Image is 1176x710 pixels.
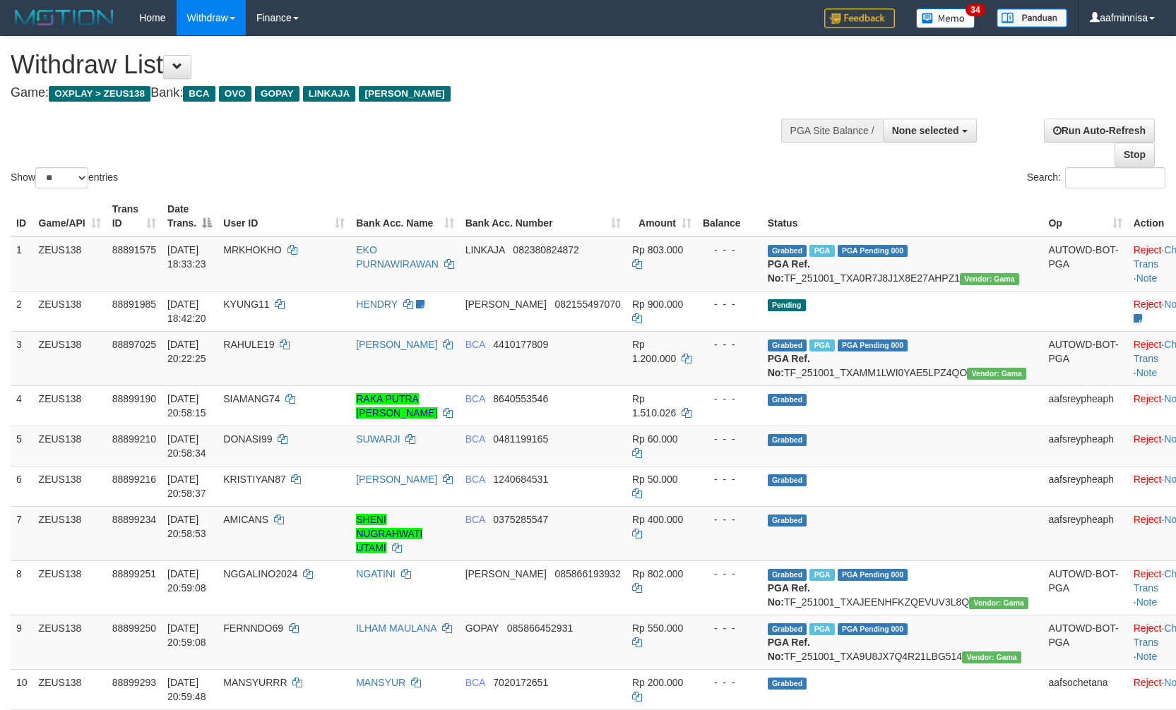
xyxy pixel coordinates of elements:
[768,339,807,351] span: Grabbed
[493,433,548,445] span: Copy 0481199165 to clipboard
[703,337,756,351] div: - - -
[223,339,274,350] span: RAHULE19
[969,597,1028,609] span: Vendor URL: https://trx31.1velocity.biz
[465,568,547,579] span: [PERSON_NAME]
[507,622,573,634] span: Copy 085866452931 to clipboard
[11,506,33,560] td: 7
[632,677,683,688] span: Rp 200.000
[762,615,1043,669] td: TF_251001_TXA9U8JX7Q4R21LBG514
[33,466,107,506] td: ZEUS138
[11,167,118,188] label: Show entries
[962,651,1021,663] span: Vendor URL: https://trx31.1velocity.biz
[167,474,206,499] span: [DATE] 20:58:37
[768,299,806,311] span: Pending
[768,258,810,284] b: PGA Ref. No:
[493,514,548,525] span: Copy 0375285547 to clipboard
[223,514,268,525] span: AMICANS
[11,86,770,100] h4: Game: Bank:
[809,569,834,581] span: Marked by aafchomsokheang
[892,125,959,136] span: None selected
[997,8,1067,28] img: panduan.png
[632,622,683,634] span: Rp 550.000
[1043,615,1127,669] td: AUTOWD-BOT-PGA
[223,299,269,310] span: KYUNG11
[1065,167,1165,188] input: Search:
[11,560,33,615] td: 8
[167,622,206,648] span: [DATE] 20:59:08
[632,514,683,525] span: Rp 400.000
[33,506,107,560] td: ZEUS138
[465,339,485,350] span: BCA
[626,196,697,236] th: Amount: activate to sort column ascending
[465,433,485,445] span: BCA
[112,622,156,634] span: 88899250
[11,426,33,466] td: 5
[465,677,485,688] span: BCA
[632,244,683,255] span: Rp 803.000
[112,433,156,445] span: 88899210
[223,568,297,579] span: NGGALINO2024
[768,245,807,257] span: Grabbed
[167,299,206,324] span: [DATE] 18:42:20
[838,569,908,581] span: PGA Pending
[703,297,756,311] div: - - -
[1134,393,1162,404] a: Reject
[916,8,975,28] img: Button%20Memo.svg
[1115,143,1155,167] a: Stop
[112,677,156,688] span: 88899293
[824,8,895,28] img: Feedback.jpg
[1044,119,1155,143] a: Run Auto-Refresh
[1134,299,1162,310] a: Reject
[11,331,33,385] td: 3
[1134,474,1162,485] a: Reject
[1043,669,1127,709] td: aafsochetana
[966,4,985,16] span: 34
[883,119,977,143] button: None selected
[762,560,1043,615] td: TF_251001_TXAJEENHFKZQEVUV3L8Q
[11,7,118,28] img: MOTION_logo.png
[11,669,33,709] td: 10
[167,677,206,702] span: [DATE] 20:59:48
[465,393,485,404] span: BCA
[1043,331,1127,385] td: AUTOWD-BOT-PGA
[768,569,807,581] span: Grabbed
[762,236,1043,291] td: TF_251001_TXA0R7J8J1X8E27AHPZ1
[33,331,107,385] td: ZEUS138
[1043,426,1127,466] td: aafsreypheaph
[838,339,908,351] span: PGA Pending
[303,86,356,102] span: LINKAJA
[11,615,33,669] td: 9
[33,385,107,426] td: ZEUS138
[554,568,620,579] span: Copy 085866193932 to clipboard
[112,514,156,525] span: 88899234
[632,568,683,579] span: Rp 802.000
[356,299,398,310] a: HENDRY
[1043,385,1127,426] td: aafsreypheaph
[356,433,400,445] a: SUWARJI
[703,512,756,527] div: - - -
[809,623,834,635] span: Marked by aafsreyleap
[356,339,437,350] a: [PERSON_NAME]
[11,236,33,291] td: 1
[107,196,162,236] th: Trans ID: activate to sort column ascending
[1043,236,1127,291] td: AUTOWD-BOT-PGA
[1043,196,1127,236] th: Op: activate to sort column ascending
[33,291,107,331] td: ZEUS138
[33,236,107,291] td: ZEUS138
[49,86,150,102] span: OXPLAY > ZEUS138
[960,273,1019,285] span: Vendor URL: https://trx31.1velocity.biz
[1136,651,1158,662] a: Note
[162,196,218,236] th: Date Trans.: activate to sort column descending
[632,299,683,310] span: Rp 900.000
[809,339,834,351] span: Marked by aafnoeunsreypich
[11,466,33,506] td: 6
[223,677,287,688] span: MANSYURRR
[1043,560,1127,615] td: AUTOWD-BOT-PGA
[768,515,807,527] span: Grabbed
[1134,433,1162,445] a: Reject
[460,196,626,236] th: Bank Acc. Number: activate to sort column ascending
[632,433,678,445] span: Rp 60.000
[703,392,756,406] div: - - -
[838,245,908,257] span: PGA Pending
[356,568,396,579] a: NGATINI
